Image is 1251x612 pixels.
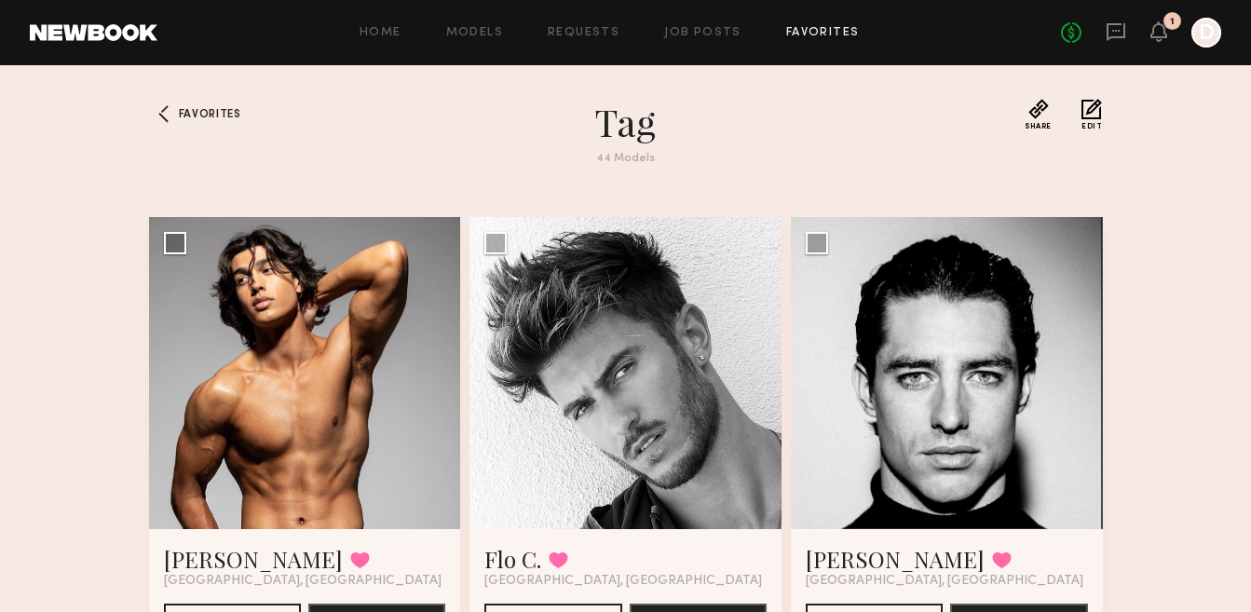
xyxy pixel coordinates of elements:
[291,99,961,145] h1: tag
[164,574,442,589] span: [GEOGRAPHIC_DATA], [GEOGRAPHIC_DATA]
[1081,123,1102,130] span: Edit
[1081,99,1102,130] button: Edit
[484,544,541,574] a: Flo C.
[446,27,503,39] a: Models
[149,99,179,129] a: Favorites
[786,27,860,39] a: Favorites
[1191,18,1221,48] a: D
[164,544,343,574] a: [PERSON_NAME]
[806,574,1083,589] span: [GEOGRAPHIC_DATA], [GEOGRAPHIC_DATA]
[664,27,741,39] a: Job Posts
[1170,17,1175,27] div: 1
[484,574,762,589] span: [GEOGRAPHIC_DATA], [GEOGRAPHIC_DATA]
[806,544,985,574] a: [PERSON_NAME]
[179,109,241,120] span: Favorites
[360,27,401,39] a: Home
[1025,123,1052,130] span: Share
[291,153,961,165] div: 44 Models
[548,27,619,39] a: Requests
[1025,99,1052,130] button: Share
